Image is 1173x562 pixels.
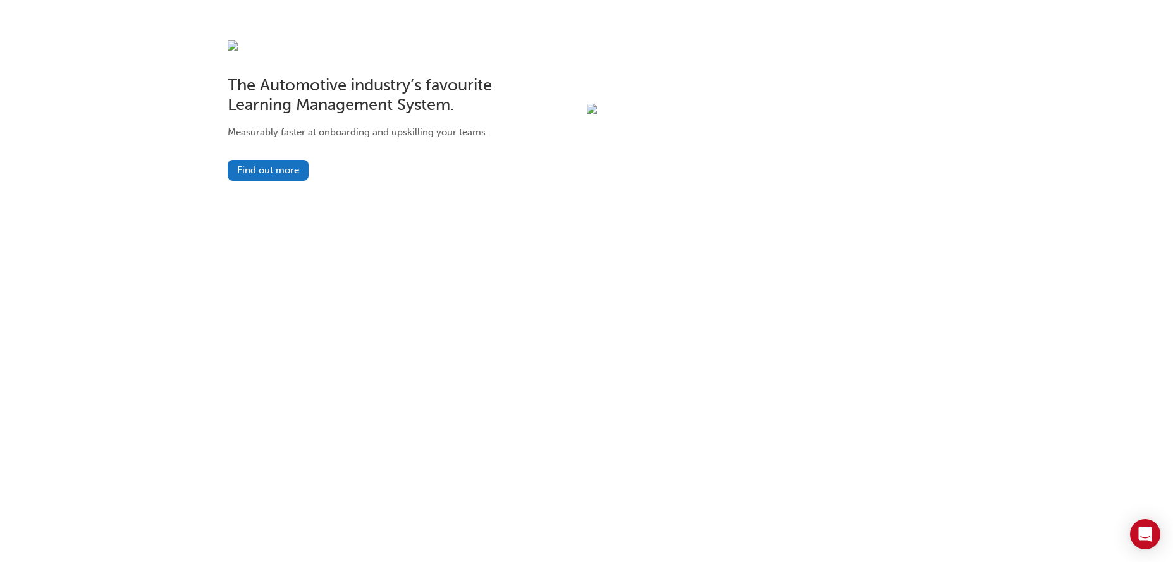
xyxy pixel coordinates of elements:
img: 2c417498079ed0c27145cad60d35e725.png [587,104,597,114]
div: Open Intercom Messenger [1130,519,1160,549]
h2: The Automotive industry’s favourite Learning Management System. [228,75,567,116]
span: Measurably faster at onboarding and upskilling your teams. [228,126,488,138]
a: Find out more [228,160,309,181]
img: 1ebf8667bb20f74d53ba93bb82a6dd76.svg [228,40,238,51]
